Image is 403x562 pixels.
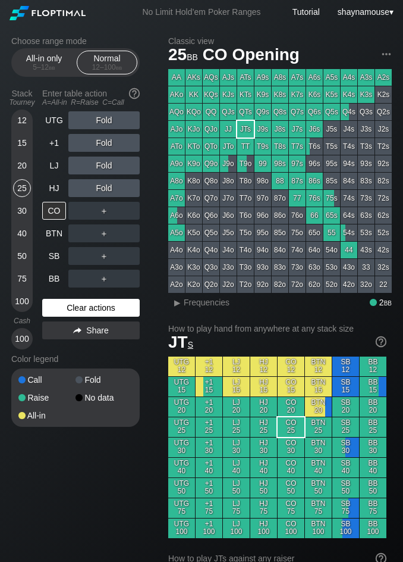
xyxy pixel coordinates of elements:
[323,242,340,258] div: 54o
[203,69,219,86] div: AQs
[305,357,332,376] div: BTN 12
[323,104,340,120] div: Q5s
[360,417,386,437] div: BB 25
[237,259,254,276] div: T3o
[332,478,359,498] div: SB 50
[220,259,237,276] div: J3o
[10,6,86,20] img: Floptimal logo
[201,46,301,65] span: CO Opening
[237,224,254,241] div: T5o
[375,173,392,189] div: 82s
[223,458,250,477] div: LJ 40
[223,478,250,498] div: LJ 50
[289,242,306,258] div: 74o
[289,259,306,276] div: 73o
[254,190,271,207] div: 97o
[278,458,304,477] div: CO 40
[42,157,66,174] div: LJ
[278,478,304,498] div: CO 50
[289,104,306,120] div: Q7s
[341,104,357,120] div: Q4s
[220,207,237,224] div: J6o
[306,190,323,207] div: 76s
[323,259,340,276] div: 53o
[75,376,133,384] div: Fold
[196,417,222,437] div: +1 25
[168,242,185,258] div: A4o
[272,190,288,207] div: 87o
[42,111,66,129] div: UTG
[18,411,75,420] div: All-in
[272,69,288,86] div: A8s
[220,276,237,293] div: J2o
[223,438,250,457] div: LJ 30
[220,190,237,207] div: J7o
[250,438,277,457] div: HJ 30
[375,138,392,155] div: T2s
[250,498,277,518] div: HJ 75
[375,155,392,172] div: 92s
[250,478,277,498] div: HJ 50
[272,173,288,189] div: 88
[272,224,288,241] div: 85o
[185,69,202,86] div: AKs
[341,276,357,293] div: 42o
[272,86,288,103] div: K8s
[220,121,237,138] div: JJ
[49,63,55,71] span: bb
[75,394,133,402] div: No data
[289,86,306,103] div: K7s
[278,397,304,417] div: CO 20
[254,155,271,172] div: 99
[168,155,185,172] div: A9o
[42,179,66,197] div: HJ
[384,298,392,307] span: bb
[306,138,323,155] div: T6s
[68,270,140,288] div: ＋
[168,324,386,333] h2: How to play hand from anywhere at any stack size
[323,138,340,155] div: T5s
[254,121,271,138] div: J9s
[168,207,185,224] div: A6o
[185,121,202,138] div: KJo
[168,417,195,437] div: UTG 25
[220,155,237,172] div: J9o
[289,173,306,189] div: 87s
[68,111,140,129] div: Fold
[184,298,229,307] span: Frequencies
[272,104,288,120] div: Q8s
[169,295,185,310] div: ▸
[237,276,254,293] div: T2o
[42,247,66,265] div: SB
[341,155,357,172] div: 94s
[358,104,374,120] div: Q3s
[358,190,374,207] div: 73s
[220,86,237,103] div: KJs
[203,138,219,155] div: QTo
[358,207,374,224] div: 63s
[306,224,323,241] div: 65o
[237,121,254,138] div: JTs
[289,69,306,86] div: A7s
[168,478,195,498] div: UTG 50
[254,207,271,224] div: 96o
[254,276,271,293] div: 92o
[185,259,202,276] div: K3o
[306,121,323,138] div: J6s
[370,298,392,307] div: 2
[250,377,277,396] div: HJ 15
[375,224,392,241] div: 52s
[223,377,250,396] div: LJ 15
[272,242,288,258] div: 84o
[13,179,31,197] div: 25
[332,417,359,437] div: SB 25
[250,458,277,477] div: HJ 40
[42,321,140,339] div: Share
[358,224,374,241] div: 53s
[341,121,357,138] div: J4s
[185,173,202,189] div: K8o
[168,121,185,138] div: AJo
[272,121,288,138] div: J8s
[306,155,323,172] div: 96s
[250,397,277,417] div: HJ 20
